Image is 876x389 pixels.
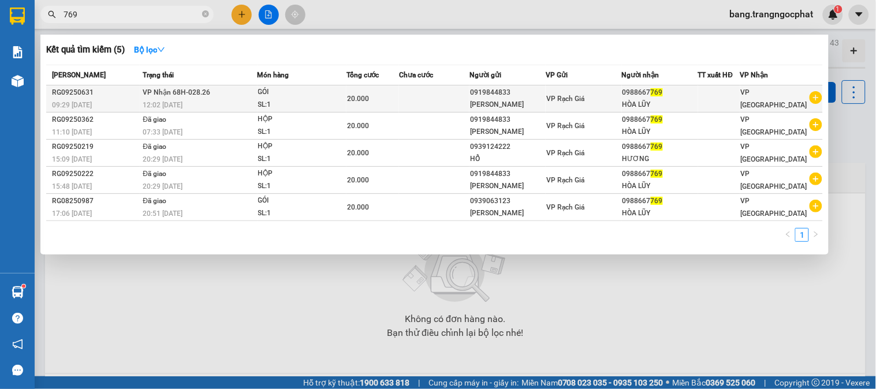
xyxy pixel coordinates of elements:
[651,115,663,124] span: 769
[812,231,819,238] span: right
[46,44,125,56] h3: Kết quả tìm kiếm ( 5 )
[110,53,192,78] strong: 260A, [PERSON_NAME]
[12,313,23,324] span: question-circle
[52,87,139,99] div: RG09250631
[12,365,23,376] span: message
[52,114,139,126] div: RG09250362
[52,101,92,109] span: 09:29 [DATE]
[546,95,584,103] span: VP Rạch Giá
[622,71,659,79] span: Người nhận
[785,231,792,238] span: left
[258,153,345,166] div: SL: 1
[258,99,345,111] div: SL: 1
[64,8,200,21] input: Tìm tên, số ĐT hoặc mã đơn
[470,99,545,111] div: [PERSON_NAME]
[546,176,584,184] span: VP Rạch Giá
[258,207,345,220] div: SL: 1
[470,126,545,138] div: [PERSON_NAME]
[546,149,584,157] span: VP Rạch Giá
[546,122,584,130] span: VP Rạch Giá
[622,87,698,99] div: 0988667
[12,339,23,350] span: notification
[546,203,584,211] span: VP Rạch Giá
[12,286,24,298] img: warehouse-icon
[258,113,345,126] div: HỘP
[143,101,182,109] span: 12:02 [DATE]
[22,285,25,288] sup: 1
[741,197,807,218] span: VP [GEOGRAPHIC_DATA]
[52,195,139,207] div: RG08250987
[781,228,795,242] li: Previous Page
[12,75,24,87] img: warehouse-icon
[810,200,822,212] span: plus-circle
[52,141,139,153] div: RG09250219
[143,210,182,218] span: 20:51 [DATE]
[12,46,24,58] img: solution-icon
[399,71,433,79] span: Chưa cước
[143,88,210,96] span: VP Nhận 68H-028.26
[470,114,545,126] div: 0919844833
[622,114,698,126] div: 0988667
[110,39,170,51] span: VP Rạch Giá
[347,122,369,130] span: 20.000
[52,155,92,163] span: 15:09 [DATE]
[622,207,698,219] div: HÒA LŨY
[347,149,369,157] span: 20.000
[157,46,165,54] span: down
[5,53,100,91] span: Địa chỉ:
[52,182,92,190] span: 15:48 [DATE]
[809,228,823,242] li: Next Page
[346,71,379,79] span: Tổng cước
[470,153,545,165] div: HỔ
[810,173,822,185] span: plus-circle
[48,10,56,18] span: search
[741,88,807,109] span: VP [GEOGRAPHIC_DATA]
[470,168,545,180] div: 0919844833
[143,182,182,190] span: 20:29 [DATE]
[143,128,182,136] span: 07:33 [DATE]
[622,153,698,165] div: HƯƠNG
[622,168,698,180] div: 0988667
[5,26,108,51] span: VP [GEOGRAPHIC_DATA]
[110,80,185,106] span: Điện thoại:
[258,180,345,193] div: SL: 1
[651,170,663,178] span: 769
[622,180,698,192] div: HÒA LŨY
[202,9,209,20] span: close-circle
[258,167,345,180] div: HỘP
[651,197,663,205] span: 769
[741,143,807,163] span: VP [GEOGRAPHIC_DATA]
[143,143,166,151] span: Đã giao
[347,176,369,184] span: 20.000
[781,228,795,242] button: left
[125,40,174,59] button: Bộ lọcdown
[470,141,545,153] div: 0939124222
[52,71,106,79] span: [PERSON_NAME]
[810,91,822,104] span: plus-circle
[143,71,174,79] span: Trạng thái
[258,71,289,79] span: Món hàng
[134,45,165,54] strong: Bộ lọc
[10,8,25,25] img: logo-vxr
[809,228,823,242] button: right
[143,115,166,124] span: Đã giao
[470,195,545,207] div: 0939063123
[143,197,166,205] span: Đã giao
[795,228,809,242] li: 1
[470,87,545,99] div: 0919844833
[18,5,178,21] strong: NHÀ XE [PERSON_NAME]
[470,207,545,219] div: [PERSON_NAME]
[651,143,663,151] span: 769
[143,170,166,178] span: Đã giao
[258,86,345,99] div: GÓI
[651,88,663,96] span: 769
[546,71,568,79] span: VP Gửi
[622,141,698,153] div: 0988667
[143,155,182,163] span: 20:29 [DATE]
[622,99,698,111] div: HÒA LŨY
[258,126,345,139] div: SL: 1
[810,118,822,131] span: plus-circle
[5,66,100,91] strong: [STREET_ADDRESS] Châu
[796,229,808,241] a: 1
[202,10,209,17] span: close-circle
